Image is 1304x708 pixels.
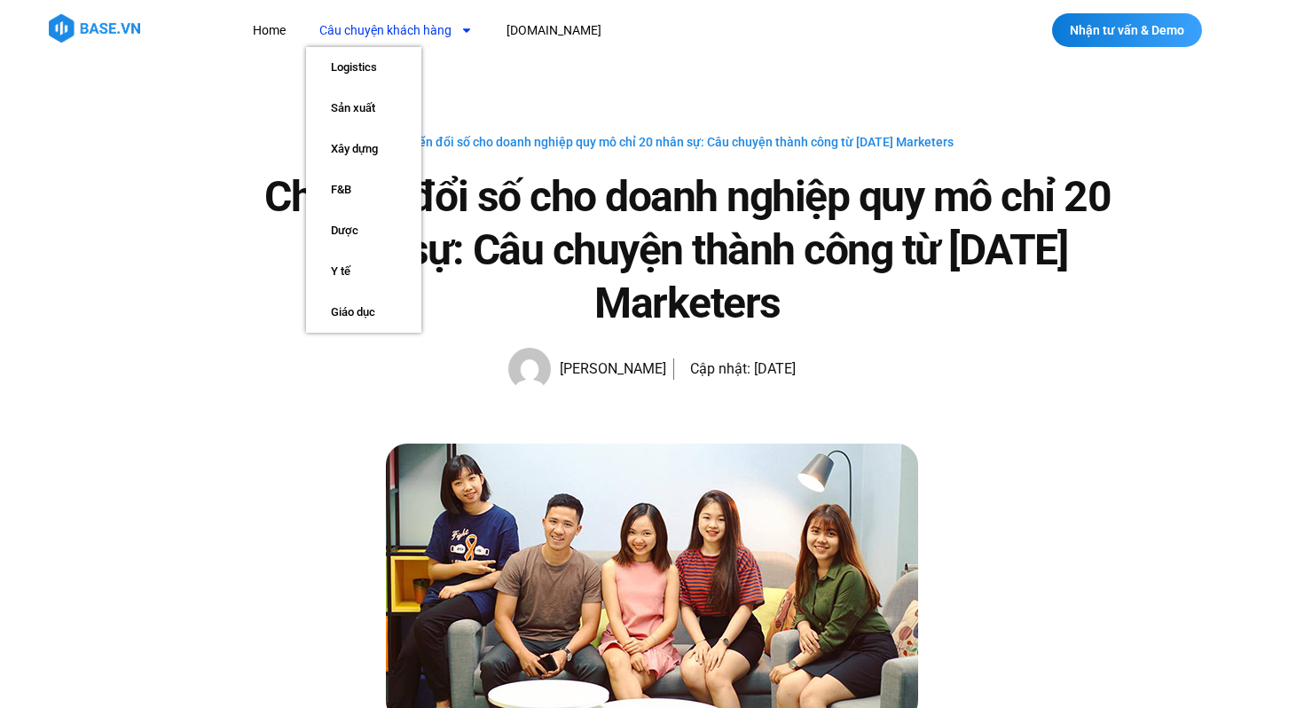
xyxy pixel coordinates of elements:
[508,348,666,390] a: Picture of Hạnh Hoàng [PERSON_NAME]
[306,14,486,47] a: Câu chuyện khách hàng
[306,210,421,251] a: Dược
[306,292,421,333] a: Giáo dục
[350,135,954,149] span: »
[690,360,750,377] span: Cập nhật:
[226,170,1149,330] h1: Chuyển đổi số cho doanh nghiệp quy mô chỉ 20 nhân sự: Câu chuyện thành công từ [DATE] Marketers
[306,47,421,333] ul: Câu chuyện khách hàng
[306,88,421,129] a: Sản xuất
[306,169,421,210] a: F&B
[240,14,927,47] nav: Menu
[306,129,421,169] a: Xây dựng
[1070,24,1184,36] span: Nhận tư vấn & Demo
[240,14,299,47] a: Home
[306,47,421,88] a: Logistics
[508,348,551,390] img: Picture of Hạnh Hoàng
[754,360,796,377] time: [DATE]
[390,135,954,149] span: Chuyển đổi số cho doanh nghiệp quy mô chỉ 20 nhân sự: Câu chuyện thành công từ [DATE] Marketers
[493,14,615,47] a: [DOMAIN_NAME]
[551,357,666,382] span: [PERSON_NAME]
[1052,13,1202,47] a: Nhận tư vấn & Demo
[306,251,421,292] a: Y tế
